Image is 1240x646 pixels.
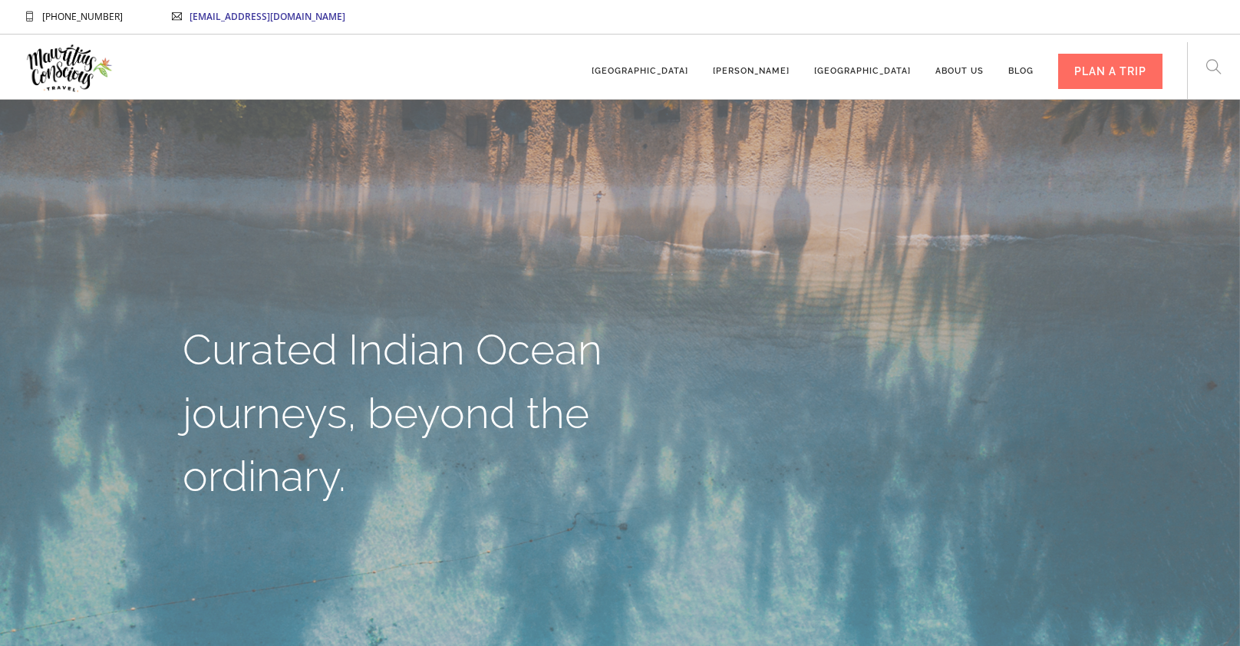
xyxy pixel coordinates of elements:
h1: Curated Indian Ocean journeys, beyond the ordinary. [183,318,608,509]
a: Blog [1008,43,1034,85]
img: Mauritius Conscious Travel [25,39,114,97]
a: About us [935,43,984,85]
div: PLAN A TRIP [1058,54,1162,89]
a: [GEOGRAPHIC_DATA] [592,43,688,85]
span: [PHONE_NUMBER] [42,10,123,23]
a: [GEOGRAPHIC_DATA] [814,43,911,85]
a: [EMAIL_ADDRESS][DOMAIN_NAME] [190,10,345,23]
a: PLAN A TRIP [1058,43,1162,85]
a: [PERSON_NAME] [713,43,790,85]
